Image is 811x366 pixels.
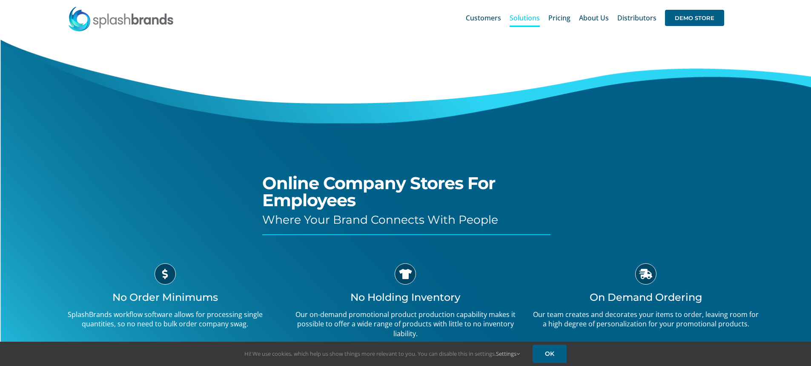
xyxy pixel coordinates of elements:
[510,14,540,21] span: Solutions
[617,14,656,21] span: Distributors
[617,4,656,32] a: Distributors
[665,10,724,26] span: DEMO STORE
[292,310,519,338] p: Our on-demand promotional product production capability makes it possible to offer a wide range o...
[262,213,498,227] span: Where Your Brand Connects With People
[262,173,495,210] span: Online Company Stores For Employees
[532,291,760,303] h3: On Demand Ordering
[496,350,520,357] a: Settings
[548,4,570,32] a: Pricing
[579,14,609,21] span: About Us
[244,350,520,357] span: Hi! We use cookies, which help us show things more relevant to you. You can disable this in setti...
[466,4,501,32] a: Customers
[68,6,174,32] img: SplashBrands.com Logo
[532,310,760,329] p: Our team creates and decorates your items to order, leaving room for a high degree of personaliza...
[466,4,724,32] nav: Main Menu
[548,14,570,21] span: Pricing
[51,310,279,329] p: SplashBrands workflow software allows for processing single quantities, so no need to bulk order ...
[292,291,519,303] h3: No Holding Inventory
[51,291,279,303] h3: No Order Minimums
[466,14,501,21] span: Customers
[533,345,567,363] a: OK
[665,4,724,32] a: DEMO STORE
